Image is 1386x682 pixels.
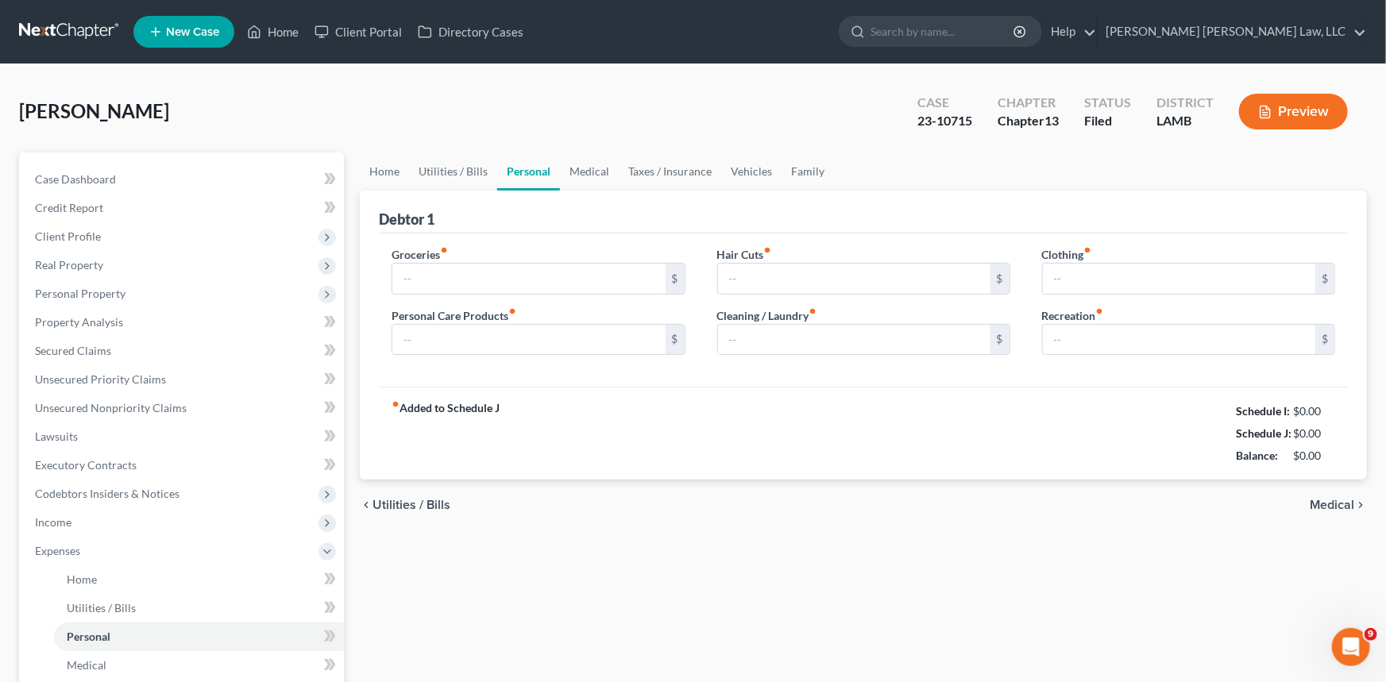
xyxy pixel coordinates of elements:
[35,229,101,243] span: Client Profile
[1043,17,1096,46] a: Help
[1294,403,1336,419] div: $0.00
[871,17,1016,46] input: Search by name...
[54,651,344,680] a: Medical
[721,152,782,191] a: Vehicles
[1294,426,1336,441] div: $0.00
[917,112,972,130] div: 23-10715
[67,658,106,672] span: Medical
[54,565,344,594] a: Home
[619,152,721,191] a: Taxes / Insurance
[782,152,834,191] a: Family
[19,99,169,122] span: [PERSON_NAME]
[809,307,817,315] i: fiber_manual_record
[1044,113,1059,128] span: 13
[22,308,344,337] a: Property Analysis
[1294,448,1336,464] div: $0.00
[1310,499,1354,511] span: Medical
[35,515,71,529] span: Income
[1042,307,1104,324] label: Recreation
[392,325,665,355] input: --
[1315,264,1334,294] div: $
[22,451,344,480] a: Executory Contracts
[990,264,1010,294] div: $
[392,307,516,324] label: Personal Care Products
[35,258,103,272] span: Real Property
[166,26,219,38] span: New Case
[35,287,125,300] span: Personal Property
[718,325,990,355] input: --
[67,601,136,615] span: Utilities / Bills
[22,337,344,365] a: Secured Claims
[1332,628,1370,666] iframe: Intercom live chat
[717,246,772,263] label: Hair Cuts
[35,201,103,214] span: Credit Report
[1354,499,1367,511] i: chevron_right
[717,307,817,324] label: Cleaning / Laundry
[998,94,1059,112] div: Chapter
[1365,628,1377,641] span: 9
[1310,499,1367,511] button: Medical chevron_right
[360,499,373,511] i: chevron_left
[508,307,516,315] i: fiber_manual_record
[67,630,110,643] span: Personal
[392,400,500,467] strong: Added to Schedule J
[409,152,497,191] a: Utilities / Bills
[392,264,665,294] input: --
[360,152,409,191] a: Home
[239,17,307,46] a: Home
[35,172,116,186] span: Case Dashboard
[1043,325,1315,355] input: --
[54,594,344,622] a: Utilities / Bills
[392,246,448,263] label: Groceries
[360,499,450,511] button: chevron_left Utilities / Bills
[35,544,80,557] span: Expenses
[1098,17,1366,46] a: [PERSON_NAME] [PERSON_NAME] Law, LLC
[1084,246,1092,254] i: fiber_manual_record
[22,394,344,422] a: Unsecured Nonpriority Claims
[54,622,344,651] a: Personal
[1156,94,1214,112] div: District
[718,264,990,294] input: --
[67,572,97,586] span: Home
[998,112,1059,130] div: Chapter
[35,315,123,329] span: Property Analysis
[666,325,685,355] div: $
[35,458,137,472] span: Executory Contracts
[1315,325,1334,355] div: $
[1239,94,1348,129] button: Preview
[35,344,111,357] span: Secured Claims
[35,372,166,386] span: Unsecured Priority Claims
[1042,246,1092,263] label: Clothing
[1043,264,1315,294] input: --
[392,400,400,408] i: fiber_manual_record
[373,499,450,511] span: Utilities / Bills
[35,487,180,500] span: Codebtors Insiders & Notices
[22,165,344,194] a: Case Dashboard
[917,94,972,112] div: Case
[1236,404,1290,418] strong: Schedule I:
[560,152,619,191] a: Medical
[1236,449,1278,462] strong: Balance:
[497,152,560,191] a: Personal
[307,17,410,46] a: Client Portal
[764,246,772,254] i: fiber_manual_record
[35,401,187,414] span: Unsecured Nonpriority Claims
[22,365,344,394] a: Unsecured Priority Claims
[1084,94,1131,112] div: Status
[379,210,434,229] div: Debtor 1
[35,430,78,443] span: Lawsuits
[22,422,344,451] a: Lawsuits
[440,246,448,254] i: fiber_manual_record
[990,325,1010,355] div: $
[410,17,531,46] a: Directory Cases
[666,264,685,294] div: $
[1084,112,1131,130] div: Filed
[1236,426,1291,440] strong: Schedule J:
[22,194,344,222] a: Credit Report
[1156,112,1214,130] div: LAMB
[1096,307,1104,315] i: fiber_manual_record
